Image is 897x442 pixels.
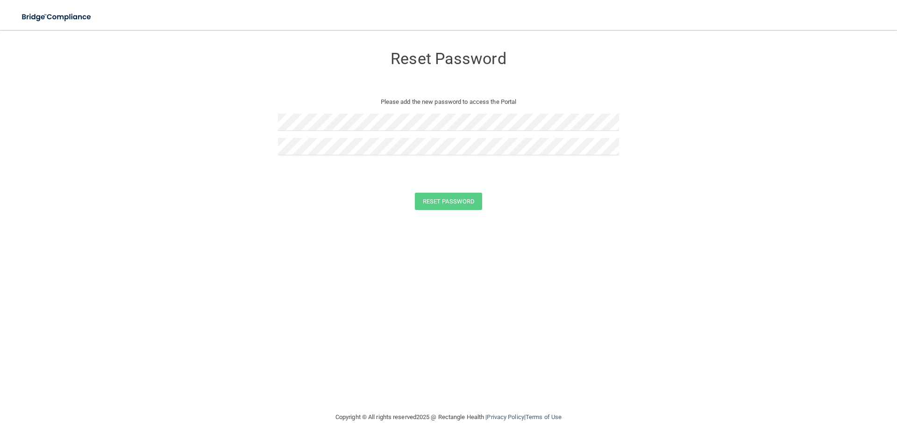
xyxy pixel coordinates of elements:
[278,50,619,67] h3: Reset Password
[285,96,612,108] p: Please add the new password to access the Portal
[526,413,562,420] a: Terms of Use
[14,7,100,27] img: bridge_compliance_login_screen.278c3ca4.svg
[415,193,482,210] button: Reset Password
[278,402,619,432] div: Copyright © All rights reserved 2025 @ Rectangle Health | |
[487,413,524,420] a: Privacy Policy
